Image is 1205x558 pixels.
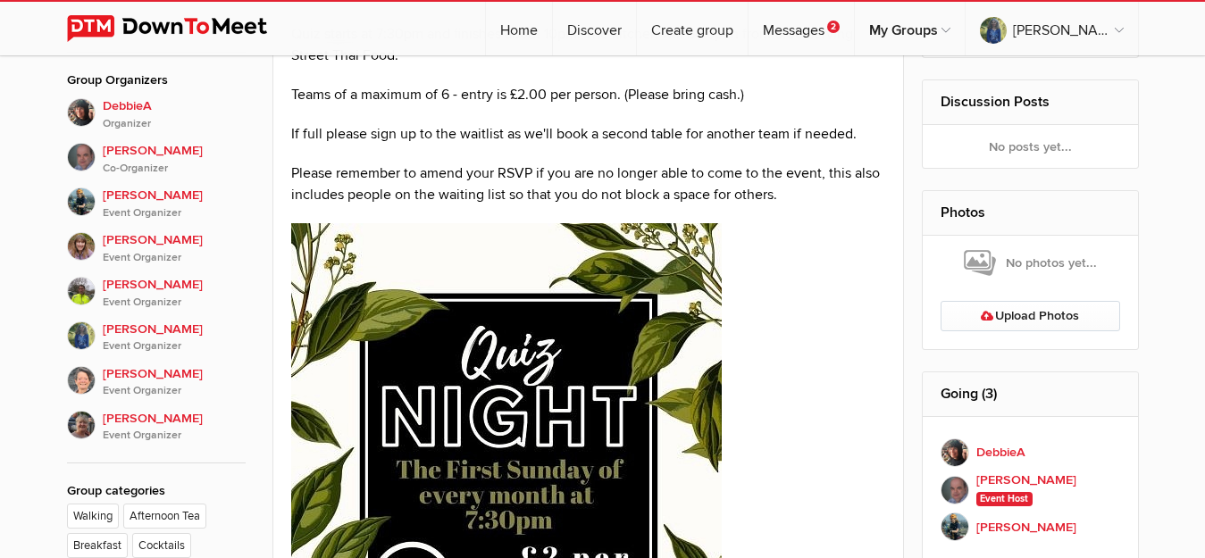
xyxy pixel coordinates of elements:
[941,435,1120,471] a: DebbieA
[67,366,96,395] img: Lou Phillips
[103,205,246,221] i: Event Organizer
[67,98,96,127] img: DebbieA
[67,266,246,311] a: [PERSON_NAME]Event Organizer
[941,471,1120,509] a: [PERSON_NAME] Event Host
[67,321,96,350] img: Debbie K
[966,2,1138,55] a: [PERSON_NAME]
[855,2,965,55] a: My Groups
[103,428,246,444] i: Event Organizer
[103,141,246,177] span: [PERSON_NAME]
[976,443,1025,462] b: DebbieA
[103,275,246,311] span: [PERSON_NAME]
[291,123,886,145] p: If full please sign up to the waitlist as we'll book a second table for another team if needed.
[103,161,246,177] i: Co-Organizer
[827,21,840,33] span: 2
[67,98,246,132] a: DebbieAOrganizer
[103,364,246,400] span: [PERSON_NAME]
[941,476,969,504] img: Adrian
[103,295,246,311] i: Event Organizer
[976,492,1033,506] span: Event Host
[103,383,246,399] i: Event Organizer
[103,96,246,132] span: DebbieA
[67,221,246,266] a: [PERSON_NAME]Event Organizer
[103,320,246,355] span: [PERSON_NAME]
[941,372,1120,415] h2: Going (3)
[976,471,1076,490] b: [PERSON_NAME]
[67,143,96,171] img: Adrian
[103,230,246,266] span: [PERSON_NAME]
[964,248,1097,279] span: No photos yet...
[553,2,636,55] a: Discover
[486,2,552,55] a: Home
[103,250,246,266] i: Event Organizer
[67,15,295,42] img: DownToMeet
[976,518,1076,537] b: [PERSON_NAME]
[291,162,886,205] p: Please remember to amend your RSVP if you are no longer able to come to the event, this also incl...
[637,2,748,55] a: Create group
[67,232,96,261] img: Helen D
[67,187,96,216] img: Louise
[67,71,246,90] div: Group Organizers
[67,277,96,305] img: Adam Lea
[67,311,246,355] a: [PERSON_NAME]Event Organizer
[67,177,246,221] a: [PERSON_NAME]Event Organizer
[941,301,1120,331] a: Upload Photos
[103,338,246,354] i: Event Organizer
[941,512,969,541] img: Louise
[941,438,969,467] img: DebbieA
[103,409,246,445] span: [PERSON_NAME]
[941,93,1050,111] a: Discussion Posts
[103,116,246,132] i: Organizer
[103,186,246,221] span: [PERSON_NAME]
[67,355,246,400] a: [PERSON_NAME]Event Organizer
[941,509,1120,545] a: [PERSON_NAME]
[923,125,1138,168] div: No posts yet...
[67,481,246,501] div: Group categories
[67,132,246,177] a: [PERSON_NAME]Co-Organizer
[67,411,96,439] img: Ann van
[67,400,246,445] a: [PERSON_NAME]Event Organizer
[749,2,854,55] a: Messages2
[291,84,886,105] p: Teams of a maximum of 6 - entry is £2.00 per person. (Please bring cash.)
[941,204,985,221] a: Photos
